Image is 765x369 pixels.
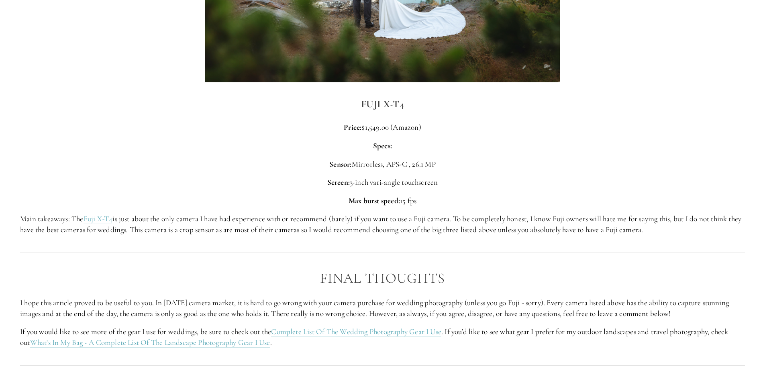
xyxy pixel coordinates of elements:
[20,271,745,286] h2: Final Thoughts
[327,177,350,187] strong: Screen:
[329,159,351,169] strong: Sensor:
[20,326,745,348] p: If you would like to see more of the gear I use for weddings, be sure to check out the . If you’d...
[373,141,392,150] strong: Specs:
[361,98,404,110] strong: Fuji X-T4
[20,298,745,319] p: I hope this article proved to be useful to you. In [DATE] camera market, it is hard to go wrong w...
[20,122,745,133] p: $1,549.00 (Amazon)
[344,122,361,132] strong: Price:
[84,214,113,224] a: Fuji X-T4
[20,159,745,170] p: Mirrorless, APS-C , 26.1 MP
[20,177,745,188] p: 3-inch vari-angle touchscreen
[349,196,400,205] strong: Max burst speed:
[361,98,404,111] a: Fuji X-T4
[20,214,745,235] p: Main takeaways: The is just about the only camera I have had experience with or recommend (barely...
[20,196,745,206] p: 15 fps
[30,338,270,348] a: What's In My Bag - A Complete List Of The Landscape Photography Gear I Use
[271,327,441,337] a: Complete List Of The Wedding Photography Gear I Use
